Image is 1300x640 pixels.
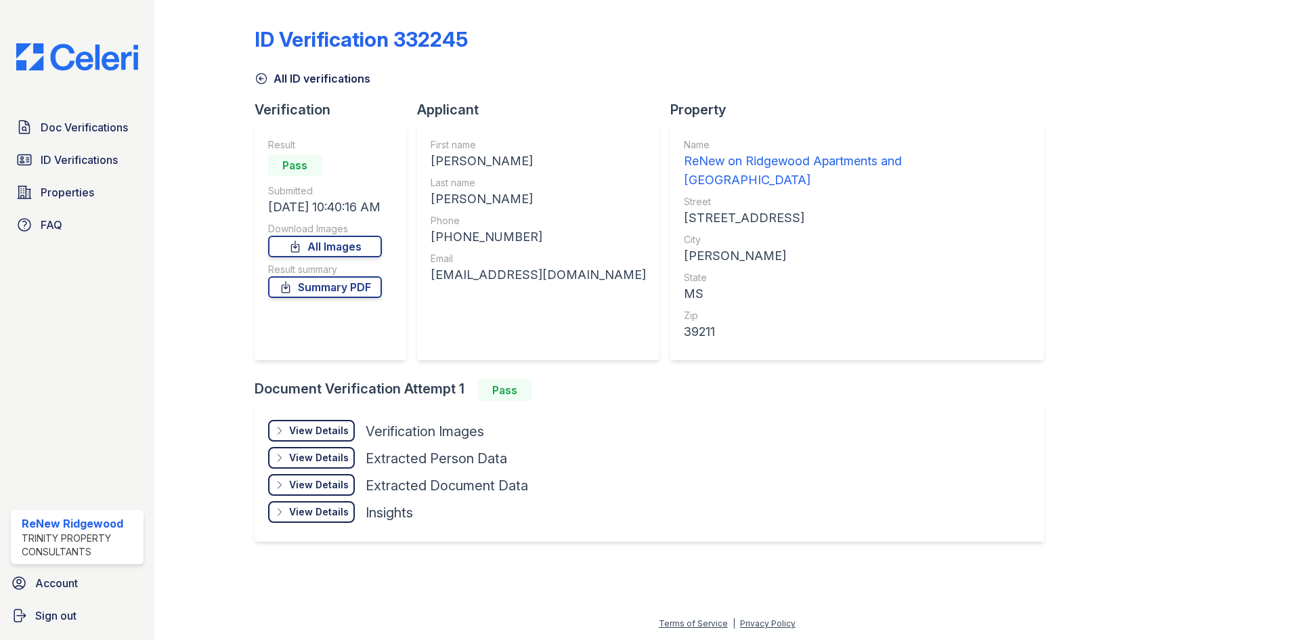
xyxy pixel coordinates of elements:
[11,146,144,173] a: ID Verifications
[22,515,138,532] div: ReNew Ridgewood
[268,276,382,298] a: Summary PDF
[431,252,646,265] div: Email
[684,247,1031,265] div: [PERSON_NAME]
[431,190,646,209] div: [PERSON_NAME]
[268,263,382,276] div: Result summary
[289,424,349,438] div: View Details
[431,214,646,228] div: Phone
[684,233,1031,247] div: City
[268,184,382,198] div: Submitted
[268,138,382,152] div: Result
[11,114,144,141] a: Doc Verifications
[366,503,413,522] div: Insights
[255,70,370,87] a: All ID verifications
[268,154,322,176] div: Pass
[5,570,149,597] a: Account
[684,195,1031,209] div: Street
[255,379,1055,401] div: Document Verification Attempt 1
[41,119,128,135] span: Doc Verifications
[684,138,1031,152] div: Name
[41,152,118,168] span: ID Verifications
[11,211,144,238] a: FAQ
[41,184,94,200] span: Properties
[289,478,349,492] div: View Details
[255,27,468,51] div: ID Verification 332245
[268,236,382,257] a: All Images
[684,209,1031,228] div: [STREET_ADDRESS]
[684,309,1031,322] div: Zip
[289,451,349,465] div: View Details
[684,322,1031,341] div: 39211
[366,476,528,495] div: Extracted Document Data
[22,532,138,559] div: Trinity Property Consultants
[268,222,382,236] div: Download Images
[35,607,77,624] span: Sign out
[431,138,646,152] div: First name
[740,618,796,628] a: Privacy Policy
[684,138,1031,190] a: Name ReNew on Ridgewood Apartments and [GEOGRAPHIC_DATA]
[289,505,349,519] div: View Details
[684,152,1031,190] div: ReNew on Ridgewood Apartments and [GEOGRAPHIC_DATA]
[478,379,532,401] div: Pass
[366,422,484,441] div: Verification Images
[431,152,646,171] div: [PERSON_NAME]
[431,228,646,247] div: [PHONE_NUMBER]
[5,602,149,629] a: Sign out
[733,618,735,628] div: |
[268,198,382,217] div: [DATE] 10:40:16 AM
[659,618,728,628] a: Terms of Service
[670,100,1055,119] div: Property
[366,449,507,468] div: Extracted Person Data
[5,43,149,70] img: CE_Logo_Blue-a8612792a0a2168367f1c8372b55b34899dd931a85d93a1a3d3e32e68fde9ad4.png
[35,575,78,591] span: Account
[431,176,646,190] div: Last name
[255,100,417,119] div: Verification
[684,284,1031,303] div: MS
[417,100,670,119] div: Applicant
[11,179,144,206] a: Properties
[431,265,646,284] div: [EMAIL_ADDRESS][DOMAIN_NAME]
[684,271,1031,284] div: State
[41,217,62,233] span: FAQ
